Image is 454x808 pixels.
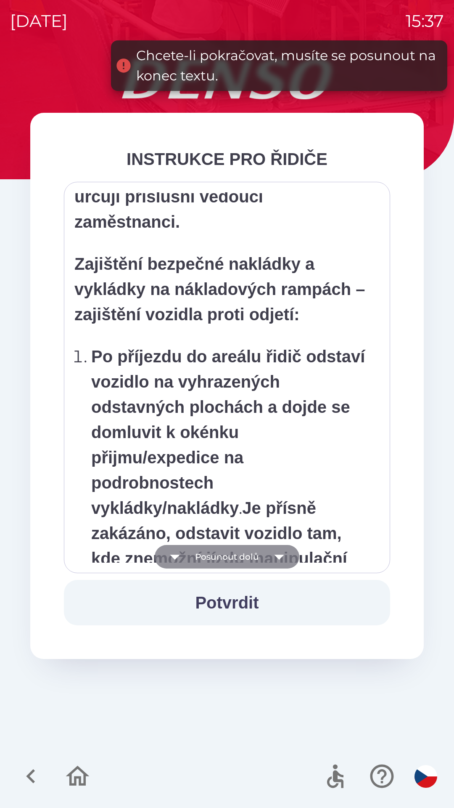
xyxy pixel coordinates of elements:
div: Chcete-li pokračovat, musíte se posunout na konec textu. [136,45,439,86]
strong: Po příjezdu do areálu řidič odstaví vozidlo na vyhrazených odstavných plochách a dojde se domluvi... [91,347,365,517]
p: 15:37 [406,8,444,34]
p: . Řidič je povinen při nájezdu na rampu / odjezdu z rampy dbát instrukcí od zaměstnanců skladu. [91,344,368,672]
div: INSTRUKCE PRO ŘIDIČE [64,146,390,172]
button: Posunout dolů [155,545,299,569]
strong: Pořadí aut při nakládce i vykládce určují příslušní vedoucí zaměstnanci. [74,162,345,231]
img: cs flag [414,765,437,788]
p: [DATE] [10,8,68,34]
button: Potvrdit [64,580,390,625]
img: Logo [30,59,424,99]
strong: Zajištění bezpečné nakládky a vykládky na nákladových rampách – zajištění vozidla proti odjetí: [74,255,365,324]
